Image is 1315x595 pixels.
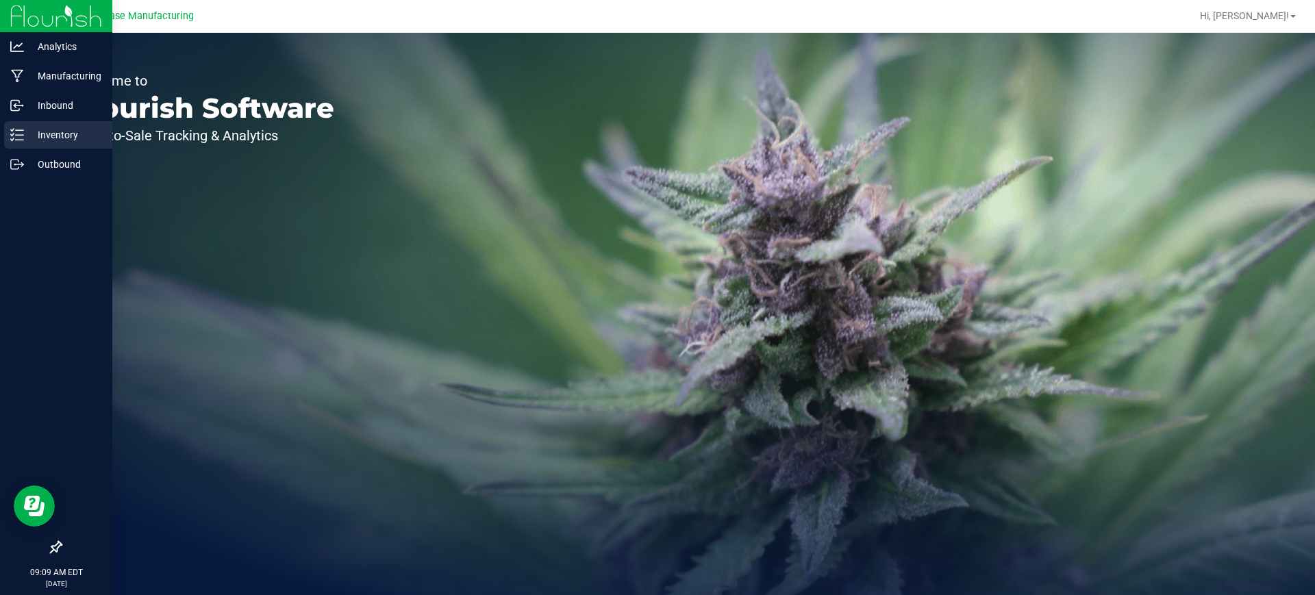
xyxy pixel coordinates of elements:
span: Starbase Manufacturing [86,10,194,22]
p: Inbound [24,97,106,114]
p: Welcome to [74,74,334,88]
iframe: Resource center [14,485,55,527]
inline-svg: Outbound [10,157,24,171]
p: 09:09 AM EDT [6,566,106,579]
span: Hi, [PERSON_NAME]! [1200,10,1289,21]
inline-svg: Manufacturing [10,69,24,83]
p: Flourish Software [74,94,334,122]
p: Manufacturing [24,68,106,84]
inline-svg: Inventory [10,128,24,142]
p: [DATE] [6,579,106,589]
inline-svg: Analytics [10,40,24,53]
p: Seed-to-Sale Tracking & Analytics [74,129,334,142]
p: Analytics [24,38,106,55]
inline-svg: Inbound [10,99,24,112]
p: Outbound [24,156,106,173]
p: Inventory [24,127,106,143]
